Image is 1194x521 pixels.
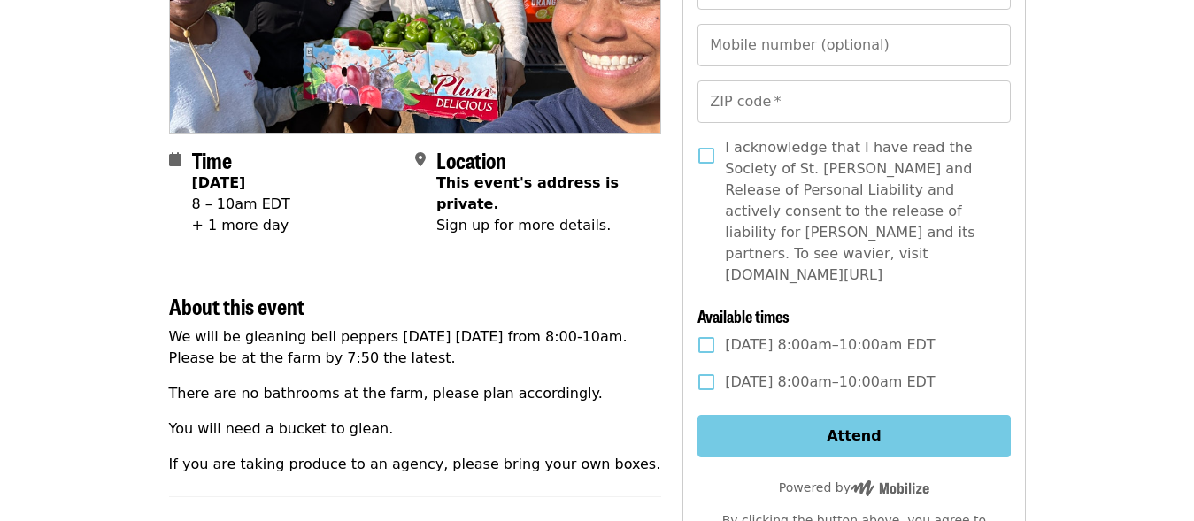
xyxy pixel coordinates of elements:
span: Location [436,144,506,175]
span: [DATE] 8:00am–10:00am EDT [725,372,935,393]
img: Powered by Mobilize [851,480,929,496]
i: calendar icon [169,151,181,168]
span: Sign up for more details. [436,217,611,234]
p: You will need a bucket to glean. [169,418,662,440]
input: ZIP code [697,80,1010,123]
div: 8 – 10am EDT [192,194,290,215]
p: There are no bathrooms at the farm, please plan accordingly. [169,383,662,404]
span: Powered by [779,480,929,494]
span: Available times [697,304,790,327]
input: Mobile number (optional) [697,24,1010,66]
p: We will be gleaning bell peppers [DATE] [DATE] from 8:00-10am. Please be at the farm by 7:50 the ... [169,326,662,369]
strong: [DATE] [192,174,246,191]
span: About this event [169,290,304,321]
p: If you are taking produce to an agency, please bring your own boxes. [169,454,662,475]
span: Time [192,144,232,175]
span: This event's address is private. [436,174,619,212]
button: Attend [697,415,1010,457]
span: [DATE] 8:00am–10:00am EDT [725,334,935,356]
div: + 1 more day [192,215,290,236]
span: I acknowledge that I have read the Society of St. [PERSON_NAME] and Release of Personal Liability... [725,137,996,286]
i: map-marker-alt icon [415,151,426,168]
